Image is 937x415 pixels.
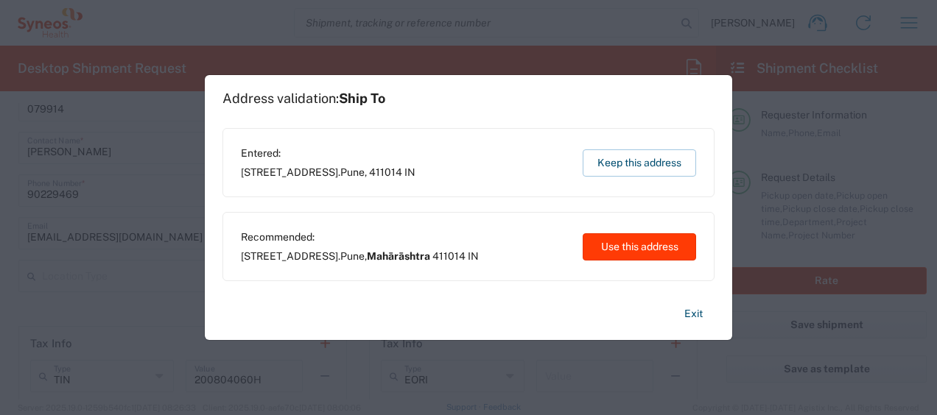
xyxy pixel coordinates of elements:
[673,301,715,327] button: Exit
[241,249,479,263] span: [STREET_ADDRESS]. ,
[468,250,479,262] span: IN
[583,233,696,260] button: Use this address
[340,250,365,262] span: Pune
[222,91,385,107] h1: Address validation:
[432,250,466,262] span: 411014
[241,230,479,244] span: Recommended:
[241,146,415,160] span: Entered:
[583,149,696,177] button: Keep this address
[367,250,430,262] span: Mahārāshtra
[339,91,385,106] span: Ship To
[404,166,415,178] span: IN
[241,166,415,179] span: [STREET_ADDRESS]. ,
[369,166,402,178] span: 411014
[340,166,365,178] span: Pune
